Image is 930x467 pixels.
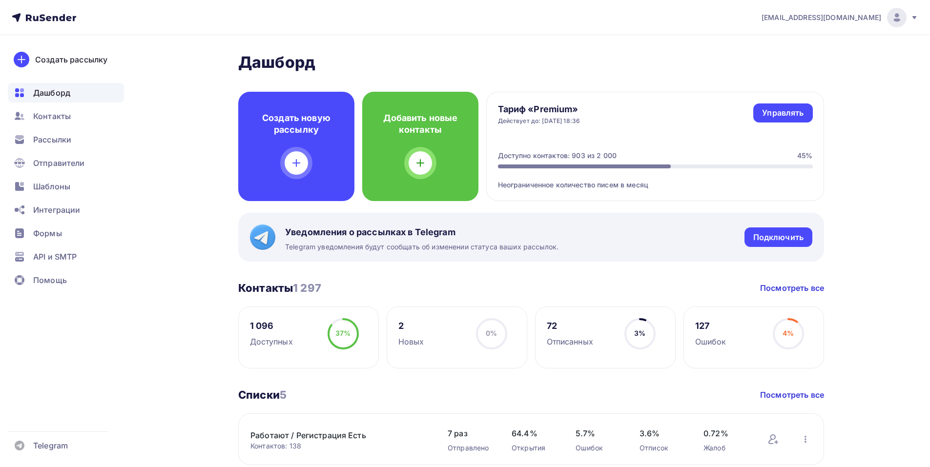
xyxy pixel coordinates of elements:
[8,223,124,243] a: Формы
[640,427,684,439] span: 3.6%
[762,8,918,27] a: [EMAIL_ADDRESS][DOMAIN_NAME]
[703,427,748,439] span: 0.72%
[285,226,558,238] span: Уведомления о рассылках в Telegram
[33,110,71,122] span: Контакты
[33,134,71,145] span: Рассылки
[293,282,321,294] span: 1 297
[8,83,124,102] a: Дашборд
[498,103,580,115] h4: Тариф «Premium»
[8,106,124,126] a: Контакты
[448,427,492,439] span: 7 раз
[695,320,726,332] div: 127
[285,242,558,252] span: Telegram уведомления будут сообщать об изменении статуса ваших рассылок.
[33,227,62,239] span: Формы
[486,329,497,337] span: 0%
[576,443,620,453] div: Ошибок
[797,151,812,161] div: 45%
[238,53,824,72] h2: Дашборд
[498,117,580,125] div: Действует до: [DATE] 18:36
[547,336,593,347] div: Отписанных
[378,112,463,136] h4: Добавить новые контакты
[547,320,593,332] div: 72
[35,54,107,65] div: Создать рассылку
[512,443,556,453] div: Открытия
[703,443,748,453] div: Жалоб
[254,112,339,136] h4: Создать новую рассылку
[760,389,824,401] a: Посмотреть все
[33,157,85,169] span: Отправители
[398,320,424,332] div: 2
[695,336,726,347] div: Ошибок
[398,336,424,347] div: Новых
[250,320,293,332] div: 1 096
[335,329,351,337] span: 37%
[33,181,70,192] span: Шаблоны
[280,388,287,401] span: 5
[8,153,124,173] a: Отправители
[760,282,824,294] a: Посмотреть все
[498,168,813,190] div: Неограниченное количество писем в месяц
[640,443,684,453] div: Отписок
[238,388,287,402] h3: Списки
[8,130,124,149] a: Рассылки
[250,429,416,441] a: Работают / Регистрация Есть
[33,274,67,286] span: Помощь
[498,151,617,161] div: Доступно контактов: 903 из 2 000
[238,281,321,295] h3: Контакты
[448,443,492,453] div: Отправлено
[762,107,804,119] div: Управлять
[33,87,70,99] span: Дашборд
[762,13,881,22] span: [EMAIL_ADDRESS][DOMAIN_NAME]
[783,329,794,337] span: 4%
[8,177,124,196] a: Шаблоны
[33,251,77,263] span: API и SMTP
[512,427,556,439] span: 64.4%
[753,232,804,243] div: Подключить
[33,440,68,451] span: Telegram
[576,427,620,439] span: 5.7%
[250,441,428,451] div: Контактов: 138
[33,204,80,216] span: Интеграции
[250,336,293,347] div: Доступных
[634,329,645,337] span: 3%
